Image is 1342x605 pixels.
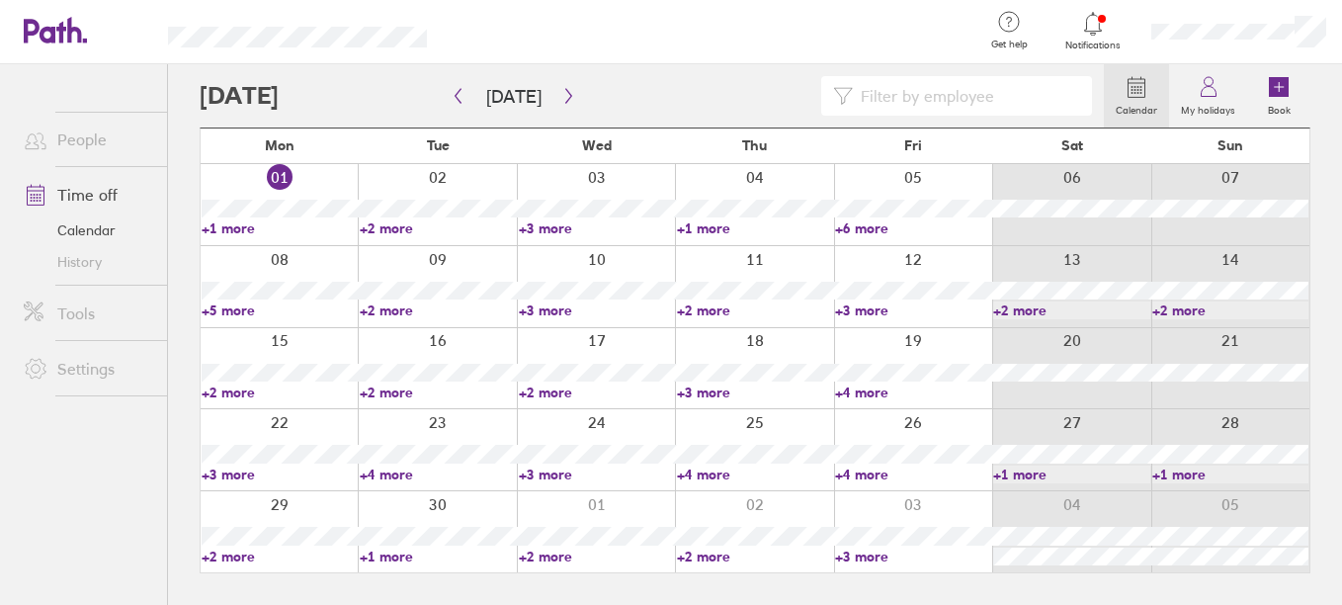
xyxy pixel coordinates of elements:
label: My holidays [1169,99,1247,117]
a: +3 more [519,302,675,319]
a: +2 more [202,548,358,565]
input: Filter by employee [853,77,1081,115]
a: Calendar [1104,64,1169,128]
span: Get help [977,39,1042,50]
a: +2 more [519,384,675,401]
span: Thu [742,137,767,153]
a: +1 more [677,219,833,237]
a: +2 more [993,302,1149,319]
a: +4 more [677,466,833,483]
label: Calendar [1104,99,1169,117]
a: +2 more [202,384,358,401]
a: Tools [8,294,167,333]
a: +6 more [835,219,991,237]
a: +1 more [1152,466,1308,483]
a: +3 more [835,548,991,565]
span: Notifications [1061,40,1126,51]
a: Book [1247,64,1310,128]
a: History [8,246,167,278]
a: +3 more [835,302,991,319]
a: +1 more [993,466,1149,483]
a: Calendar [8,215,167,246]
a: +1 more [360,548,516,565]
a: +3 more [202,466,358,483]
a: +1 more [202,219,358,237]
span: Tue [427,137,450,153]
span: Fri [904,137,922,153]
a: +5 more [202,302,358,319]
a: +3 more [519,466,675,483]
span: Sun [1217,137,1243,153]
a: +2 more [360,302,516,319]
span: Wed [582,137,612,153]
a: +2 more [519,548,675,565]
label: Book [1256,99,1302,117]
a: +3 more [677,384,833,401]
button: [DATE] [470,80,557,113]
a: Settings [8,349,167,389]
a: +4 more [835,384,991,401]
a: +2 more [677,548,833,565]
a: My holidays [1169,64,1247,128]
span: Sat [1061,137,1083,153]
a: +2 more [677,302,833,319]
a: +2 more [360,384,516,401]
a: Time off [8,175,167,215]
span: Mon [265,137,294,153]
a: People [8,120,167,159]
a: +4 more [360,466,516,483]
a: +2 more [360,219,516,237]
a: Notifications [1061,10,1126,51]
a: +2 more [1152,302,1308,319]
a: +4 more [835,466,991,483]
a: +3 more [519,219,675,237]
